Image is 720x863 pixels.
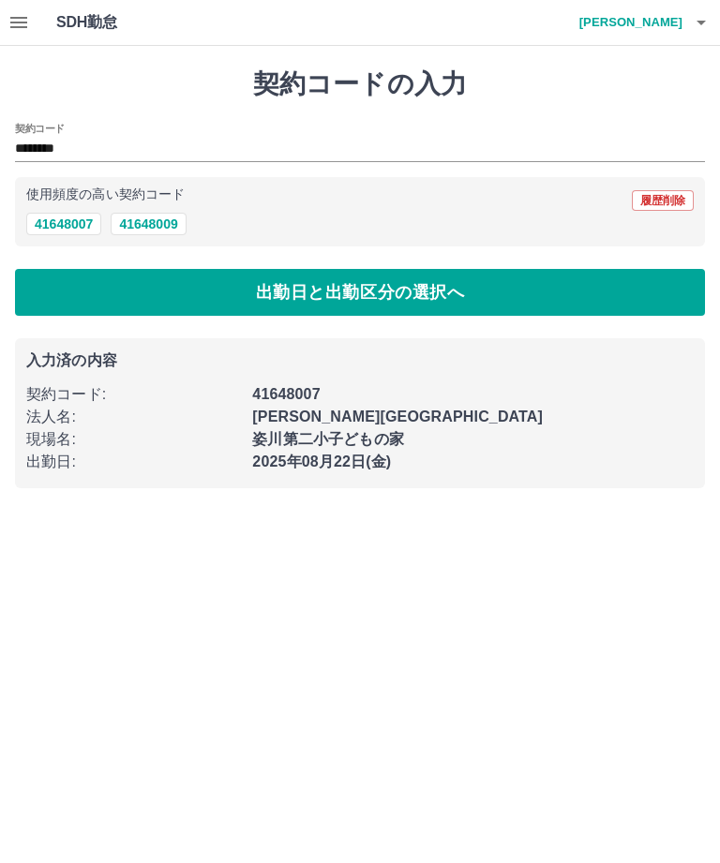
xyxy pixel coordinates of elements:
[15,121,65,136] h2: 契約コード
[252,431,404,447] b: 姿川第二小子どもの家
[26,451,241,473] p: 出勤日 :
[252,454,391,469] b: 2025年08月22日(金)
[111,213,186,235] button: 41648009
[26,213,101,235] button: 41648007
[26,383,241,406] p: 契約コード :
[15,269,705,316] button: 出勤日と出勤区分の選択へ
[26,353,694,368] p: 入力済の内容
[632,190,694,211] button: 履歴削除
[15,68,705,100] h1: 契約コードの入力
[26,428,241,451] p: 現場名 :
[252,409,543,424] b: [PERSON_NAME][GEOGRAPHIC_DATA]
[252,386,320,402] b: 41648007
[26,188,185,201] p: 使用頻度の高い契約コード
[26,406,241,428] p: 法人名 :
